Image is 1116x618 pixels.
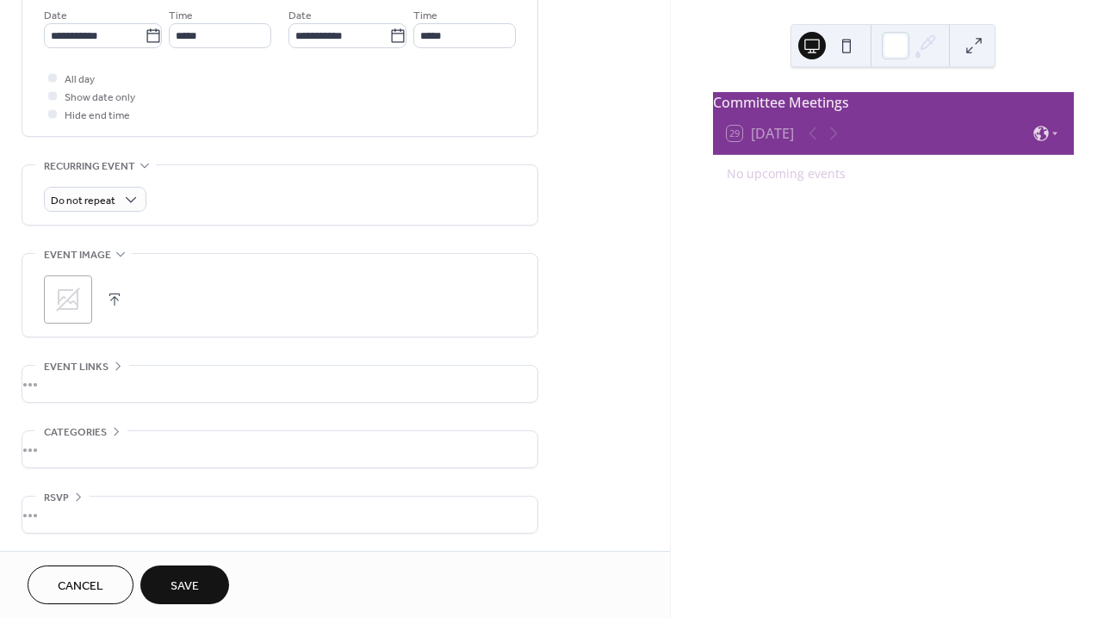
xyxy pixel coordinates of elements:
span: Save [170,578,199,596]
span: Date [44,7,67,25]
span: Hide end time [65,107,130,125]
span: Categories [44,423,107,442]
span: RSVP [44,489,69,507]
span: Event image [44,246,111,264]
button: Cancel [28,565,133,604]
div: ••• [22,497,537,533]
span: Date [288,7,312,25]
div: No upcoming events [727,165,1060,182]
div: Committee Meetings [713,92,1074,113]
span: Recurring event [44,158,135,176]
span: Cancel [58,578,103,596]
span: Time [169,7,193,25]
div: ••• [22,366,537,402]
div: ; [44,275,92,324]
button: Save [140,565,229,604]
span: Time [413,7,437,25]
span: Event links [44,358,108,376]
div: ••• [22,431,537,467]
span: Show date only [65,89,135,107]
span: Do not repeat [51,191,115,211]
span: All day [65,71,95,89]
